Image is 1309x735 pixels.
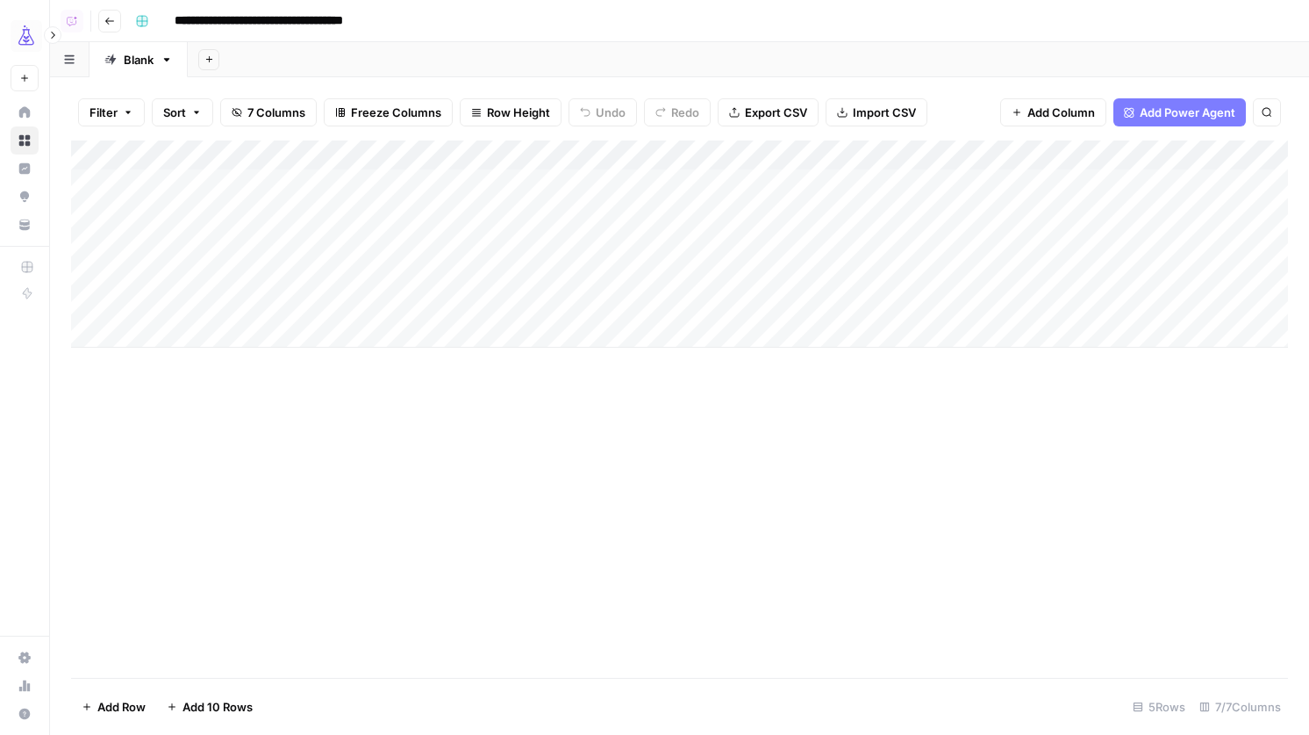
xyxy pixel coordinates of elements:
button: Help + Support [11,700,39,728]
button: Export CSV [718,98,819,126]
button: Import CSV [826,98,927,126]
span: 7 Columns [247,104,305,121]
button: Filter [78,98,145,126]
img: AirOps Growth Logo [11,20,42,52]
button: Add Power Agent [1113,98,1246,126]
button: Undo [569,98,637,126]
button: 7 Columns [220,98,317,126]
span: Sort [163,104,186,121]
span: Filter [89,104,118,121]
a: Home [11,98,39,126]
span: Undo [596,104,626,121]
div: 7/7 Columns [1192,693,1288,721]
div: 5 Rows [1126,693,1192,721]
span: Redo [671,104,699,121]
a: Settings [11,644,39,672]
button: Add 10 Rows [156,693,263,721]
div: Blank [124,51,154,68]
span: Import CSV [853,104,916,121]
span: Freeze Columns [351,104,441,121]
span: Add 10 Rows [182,698,253,716]
button: Add Row [71,693,156,721]
button: Redo [644,98,711,126]
button: Row Height [460,98,562,126]
button: Add Column [1000,98,1106,126]
a: Blank [89,42,188,77]
a: Insights [11,155,39,183]
span: Row Height [487,104,550,121]
a: Your Data [11,211,39,239]
span: Add Column [1027,104,1095,121]
span: Export CSV [745,104,807,121]
a: Usage [11,672,39,700]
button: Freeze Columns [324,98,453,126]
button: Sort [152,98,213,126]
a: Opportunities [11,183,39,211]
span: Add Row [97,698,146,716]
span: Add Power Agent [1140,104,1235,121]
a: Browse [11,126,39,155]
button: Workspace: AirOps Growth [11,14,39,58]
